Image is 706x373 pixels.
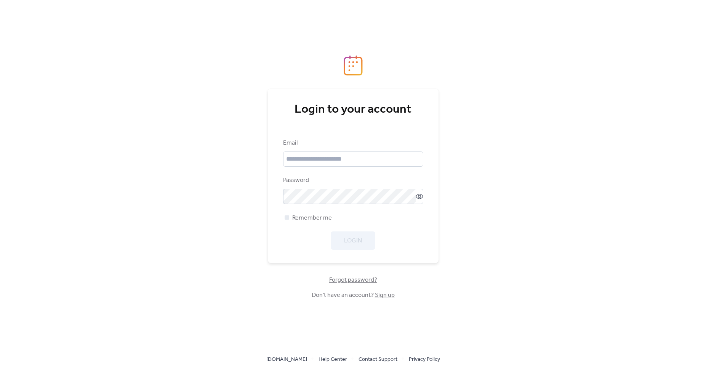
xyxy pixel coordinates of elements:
span: [DOMAIN_NAME] [266,355,307,364]
div: Email [283,139,422,148]
span: Forgot password? [329,276,377,285]
div: Password [283,176,422,185]
img: logo [344,55,363,76]
span: Privacy Policy [409,355,440,364]
div: Login to your account [283,102,423,117]
span: Remember me [292,214,332,223]
span: Contact Support [359,355,397,364]
a: Privacy Policy [409,354,440,364]
a: Sign up [375,289,395,301]
a: Help Center [319,354,347,364]
span: Don't have an account? [312,291,395,300]
a: [DOMAIN_NAME] [266,354,307,364]
a: Contact Support [359,354,397,364]
span: Help Center [319,355,347,364]
a: Forgot password? [329,278,377,282]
